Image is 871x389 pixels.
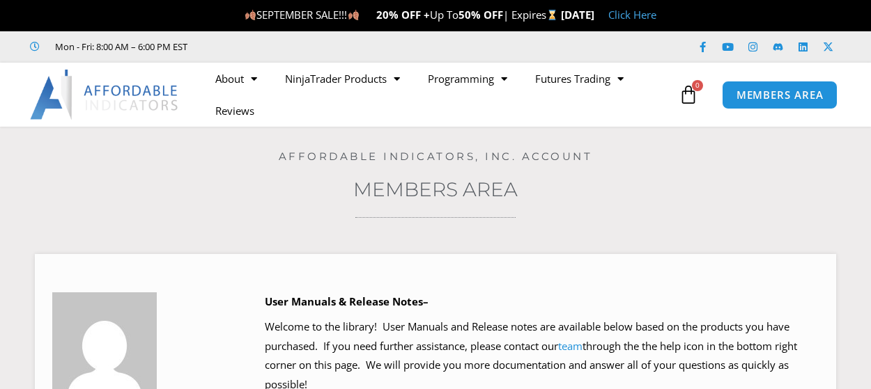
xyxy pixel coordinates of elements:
a: Click Here [608,8,656,22]
a: Programming [414,63,521,95]
img: 🍂 [348,10,359,20]
span: MEMBERS AREA [737,90,824,100]
nav: Menu [201,63,675,127]
a: About [201,63,271,95]
strong: [DATE] [561,8,594,22]
a: Futures Trading [521,63,638,95]
img: ⌛ [547,10,557,20]
img: 🍂 [245,10,256,20]
img: LogoAI | Affordable Indicators – NinjaTrader [30,70,180,120]
a: 0 [658,74,719,115]
a: team [558,339,583,353]
span: SEPTEMBER SALE!!! Up To | Expires [245,8,560,22]
b: User Manuals & Release Notes– [265,294,429,308]
iframe: Customer reviews powered by Trustpilot [207,40,416,54]
a: NinjaTrader Products [271,63,414,95]
a: Reviews [201,95,268,127]
a: Affordable Indicators, Inc. Account [279,150,593,163]
strong: 20% OFF + [376,8,430,22]
a: MEMBERS AREA [722,81,838,109]
span: Mon - Fri: 8:00 AM – 6:00 PM EST [52,38,187,55]
strong: 50% OFF [458,8,503,22]
span: 0 [692,80,703,91]
a: Members Area [353,177,518,201]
